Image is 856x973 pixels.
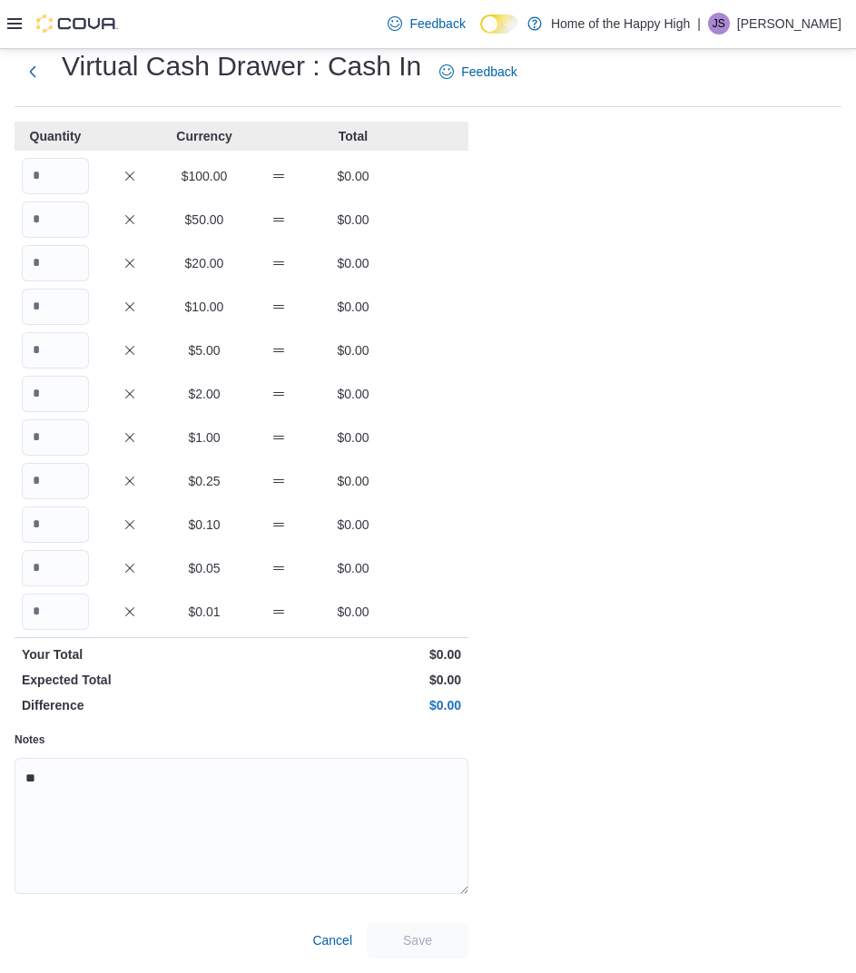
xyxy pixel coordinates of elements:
p: $0.10 [171,516,238,534]
p: $0.00 [320,298,387,316]
input: Quantity [22,419,89,456]
input: Quantity [22,158,89,194]
button: Save [367,922,468,958]
img: Cova [36,15,118,33]
p: $2.00 [171,385,238,403]
p: $0.00 [320,516,387,534]
input: Dark Mode [480,15,518,34]
p: $0.00 [320,472,387,490]
p: $0.05 [171,559,238,577]
p: $1.00 [171,428,238,447]
p: $0.00 [320,211,387,229]
p: Currency [171,127,238,145]
input: Quantity [22,594,89,630]
p: $0.00 [320,428,387,447]
p: $5.00 [171,341,238,359]
a: Feedback [432,54,524,90]
p: $0.00 [320,385,387,403]
p: $0.01 [171,603,238,621]
p: Home of the Happy High [551,13,690,34]
p: $0.00 [320,341,387,359]
a: Feedback [380,5,472,42]
input: Quantity [22,201,89,238]
p: $20.00 [171,254,238,272]
p: $100.00 [171,167,238,185]
input: Quantity [22,506,89,543]
p: $0.00 [320,167,387,185]
p: $0.00 [245,671,461,689]
label: Notes [15,732,44,747]
p: $0.25 [171,472,238,490]
input: Quantity [22,289,89,325]
div: Jake Sullivan [708,13,730,34]
h1: Virtual Cash Drawer : Cash In [62,48,421,84]
p: | [697,13,701,34]
input: Quantity [22,550,89,586]
input: Quantity [22,376,89,412]
button: Next [15,54,51,90]
p: $0.00 [245,645,461,663]
p: $0.00 [320,559,387,577]
input: Quantity [22,245,89,281]
p: Expected Total [22,671,238,689]
span: Feedback [461,63,517,81]
p: Difference [22,696,238,714]
span: JS [713,13,725,34]
p: $0.00 [320,603,387,621]
button: Cancel [305,922,359,958]
p: Quantity [22,127,89,145]
span: Feedback [409,15,465,33]
p: $50.00 [171,211,238,229]
input: Quantity [22,332,89,369]
span: Save [403,931,432,949]
p: Total [320,127,387,145]
p: $10.00 [171,298,238,316]
p: $0.00 [245,696,461,714]
span: Cancel [312,931,352,949]
p: $0.00 [320,254,387,272]
input: Quantity [22,463,89,499]
p: Your Total [22,645,238,663]
p: [PERSON_NAME] [737,13,841,34]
